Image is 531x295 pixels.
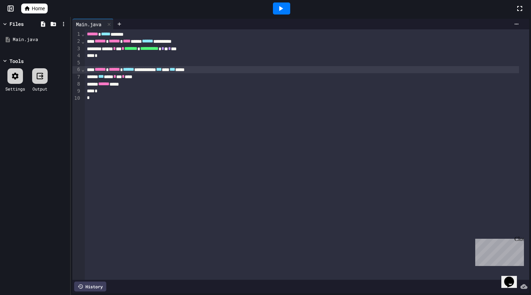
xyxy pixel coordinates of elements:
[74,282,106,291] div: History
[13,36,68,43] div: Main.java
[501,267,524,288] iframe: chat widget
[472,236,524,266] iframe: chat widget
[72,31,81,38] div: 1
[32,5,45,12] span: Home
[72,66,81,73] div: 6
[81,31,85,37] span: Fold line
[72,45,81,52] div: 3
[21,4,48,13] a: Home
[72,38,81,45] div: 2
[3,3,49,45] div: Chat with us now!Close
[72,52,81,59] div: 4
[5,86,25,92] div: Settings
[72,21,105,28] div: Main.java
[72,81,81,88] div: 8
[10,57,24,65] div: Tools
[81,39,85,44] span: Fold line
[72,19,114,29] div: Main.java
[72,88,81,95] div: 9
[72,74,81,81] div: 7
[32,86,47,92] div: Output
[72,59,81,66] div: 5
[72,95,81,102] div: 10
[10,20,24,28] div: Files
[81,66,85,72] span: Fold line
